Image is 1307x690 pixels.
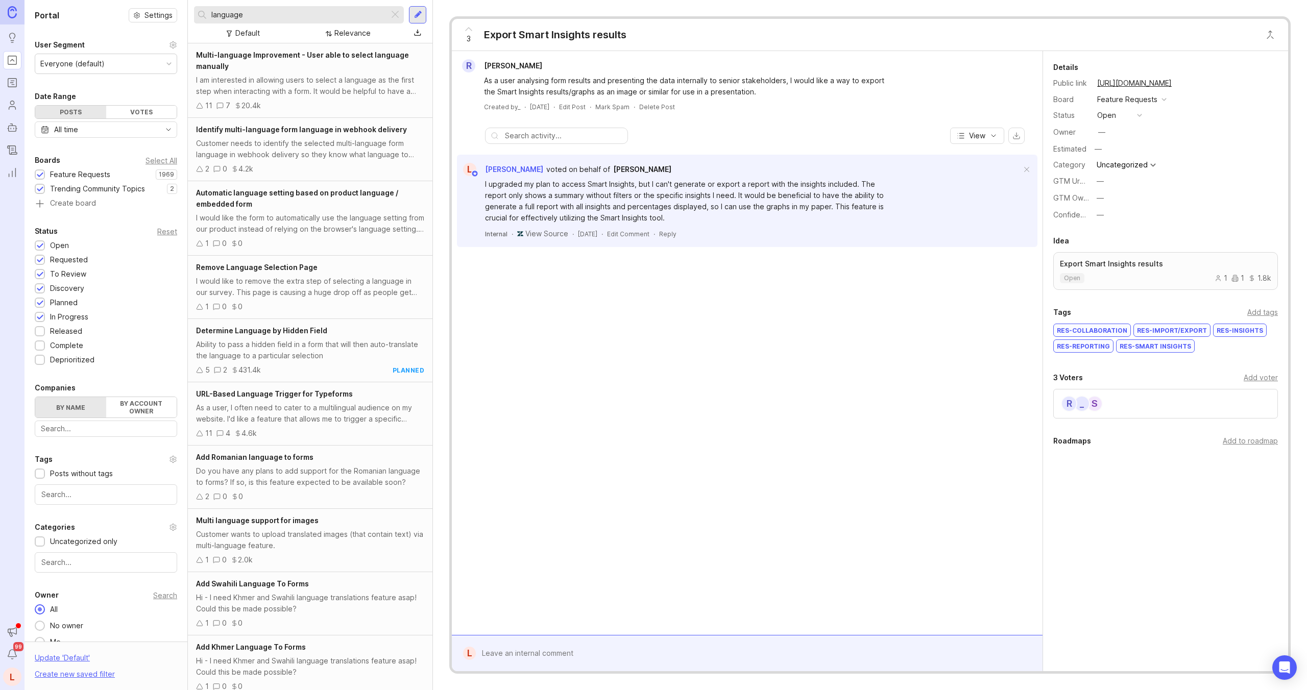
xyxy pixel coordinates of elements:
[35,9,59,21] h1: Portal
[188,319,432,382] a: Determine Language by Hidden FieldAbility to pass a hidden field in a form that will then auto-tr...
[106,397,177,417] label: By account owner
[1053,372,1083,384] div: 3 Voters
[484,28,626,42] div: Export Smart Insights results
[144,10,173,20] span: Settings
[196,138,424,160] div: Customer needs to identify the selected multi-language form language in webhook delivery so they ...
[659,230,676,238] div: Reply
[188,43,432,118] a: Multi-language Improvement - User able to select language manuallyI am interested in allowing use...
[1054,324,1130,336] div: RES-Collaboration
[196,389,353,398] span: URL-Based Language Trigger for Typeforms
[3,118,21,137] a: Autopilot
[456,59,550,72] a: R[PERSON_NAME]
[1097,161,1148,168] div: Uncategorized
[969,131,985,141] span: View
[196,212,424,235] div: I would like the form to automatically use the language setting from our product instead of relyi...
[205,428,212,439] div: 11
[196,339,424,361] div: Ability to pass a hidden field in a form that will then auto-translate the language to a particul...
[484,75,892,97] div: As a user analysing form results and presenting the data internally to senior stakeholders, I wou...
[1248,275,1271,282] div: 1.8k
[3,668,21,686] button: L
[50,183,145,194] div: Trending Community Topics
[485,230,507,238] div: Internal
[129,8,177,22] button: Settings
[196,453,313,461] span: Add Romanian language to forms
[471,170,479,178] img: member badge
[484,103,520,111] div: Created by _
[35,106,106,118] div: Posts
[205,238,209,249] div: 1
[1097,209,1104,220] div: —
[1097,94,1157,105] div: Feature Requests
[196,276,424,298] div: I would like to remove the extra step of selecting a language in our survey. This page is causing...
[1053,78,1089,89] div: Public link
[1092,142,1105,156] div: —
[41,423,171,434] input: Search...
[188,256,432,319] a: Remove Language Selection PageI would like to remove the extra step of selecting a language in ou...
[1053,210,1093,219] label: Confidence
[196,655,424,678] div: Hi - I need Khmer and Swahili language translations feature asap! Could this be made possible?
[45,604,63,615] div: All
[170,185,174,193] p: 2
[196,529,424,551] div: Customer wants to upload translated images (that contain text) via multi-language feature.
[634,103,635,111] div: ·
[41,489,171,500] input: Search...
[238,554,253,565] div: 2.0k
[188,118,432,181] a: Identify multi-language form language in webhook deliveryCustomer needs to identify the selected ...
[211,9,385,20] input: Search...
[196,263,318,272] span: Remove Language Selection Page
[196,125,407,134] span: Identify multi-language form language in webhook delivery
[160,126,177,134] svg: toggle icon
[188,446,432,509] a: Add Romanian language to formsDo you have any plans to add support for the Romanian language to f...
[1097,192,1104,204] div: —
[222,618,227,629] div: 0
[205,364,210,376] div: 5
[613,165,671,174] span: [PERSON_NAME]
[35,521,75,533] div: Categories
[525,229,568,239] a: View Source
[226,428,230,439] div: 4
[222,554,227,565] div: 0
[205,301,209,312] div: 1
[35,154,60,166] div: Boards
[595,103,630,111] button: Mark Spam
[188,572,432,635] a: Add Swahili Language To FormsHi - I need Khmer and Swahili language translations feature asap! Co...
[553,103,555,111] div: ·
[196,188,398,208] span: Automatic language setting based on product language / embedded form
[196,643,306,651] span: Add Khmer Language To Forms
[35,589,59,601] div: Owner
[235,28,260,39] div: Default
[1053,110,1089,121] div: Status
[3,645,21,663] button: Notifications
[1117,340,1194,352] div: RES-Smart Insights
[505,130,622,141] input: Search activity...
[653,230,655,238] div: ·
[50,340,83,351] div: Complete
[1060,259,1271,269] p: Export Smart Insights results
[35,669,115,680] div: Create new saved filter
[393,366,425,375] div: planned
[1053,159,1089,170] div: Category
[223,163,227,175] div: 0
[196,592,424,614] div: Hi - I need Khmer and Swahili language translations feature asap! Could this be made possible?
[530,103,549,111] time: [DATE]
[546,164,610,175] div: voted on behalf of
[950,128,1004,144] button: View
[462,59,475,72] div: R
[205,100,212,111] div: 11
[157,229,177,234] div: Reset
[40,58,105,69] div: Everyone (default)
[334,28,371,39] div: Relevance
[601,230,603,238] div: ·
[1053,127,1089,138] div: Owner
[226,100,230,111] div: 7
[159,170,174,179] p: 1969
[238,238,243,249] div: 0
[1094,77,1175,90] a: [URL][DOMAIN_NAME]
[238,163,253,175] div: 4.2k
[1053,306,1071,318] div: Tags
[241,428,257,439] div: 4.6k
[3,51,21,69] a: Portal
[578,230,597,238] time: [DATE]
[1223,435,1278,447] div: Add to roadmap
[1247,307,1278,318] div: Add tags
